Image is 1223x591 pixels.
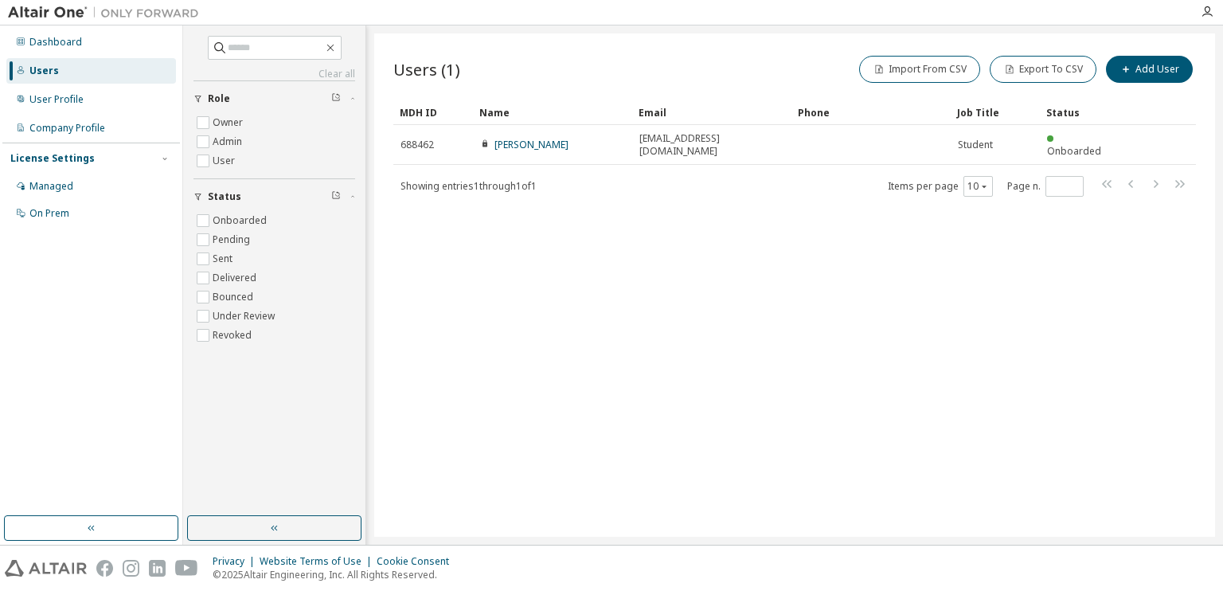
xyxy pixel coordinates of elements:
span: Status [208,190,241,203]
img: altair_logo.svg [5,560,87,577]
span: [EMAIL_ADDRESS][DOMAIN_NAME] [639,132,784,158]
span: Role [208,92,230,105]
span: Student [958,139,993,151]
img: youtube.svg [175,560,198,577]
label: Onboarded [213,211,270,230]
img: Altair One [8,5,207,21]
div: On Prem [29,207,69,220]
label: Under Review [213,307,278,326]
span: Clear filter [331,190,341,203]
span: Users (1) [393,58,460,80]
div: Status [1046,100,1113,125]
label: User [213,151,238,170]
div: User Profile [29,93,84,106]
div: Users [29,65,59,77]
div: Name [479,100,626,125]
button: Role [193,81,355,116]
button: Status [193,179,355,214]
div: Dashboard [29,36,82,49]
div: License Settings [10,152,95,165]
div: Cookie Consent [377,555,459,568]
label: Revoked [213,326,255,345]
span: Clear filter [331,92,341,105]
label: Bounced [213,288,256,307]
div: Managed [29,180,73,193]
img: instagram.svg [123,560,139,577]
label: Sent [213,249,236,268]
label: Delivered [213,268,260,288]
div: Company Profile [29,122,105,135]
div: Job Title [957,100,1033,125]
span: 688462 [401,139,434,151]
label: Pending [213,230,253,249]
span: Showing entries 1 through 1 of 1 [401,179,537,193]
a: [PERSON_NAME] [494,138,569,151]
div: Privacy [213,555,260,568]
button: 10 [967,180,989,193]
img: facebook.svg [96,560,113,577]
span: Page n. [1007,176,1084,197]
div: Phone [798,100,944,125]
button: Add User [1106,56,1193,83]
div: Website Terms of Use [260,555,377,568]
p: © 2025 Altair Engineering, Inc. All Rights Reserved. [213,568,459,581]
button: Import From CSV [859,56,980,83]
label: Admin [213,132,245,151]
label: Owner [213,113,246,132]
button: Export To CSV [990,56,1096,83]
div: MDH ID [400,100,467,125]
span: Items per page [888,176,993,197]
div: Email [639,100,785,125]
span: Onboarded [1047,144,1101,158]
a: Clear all [193,68,355,80]
img: linkedin.svg [149,560,166,577]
